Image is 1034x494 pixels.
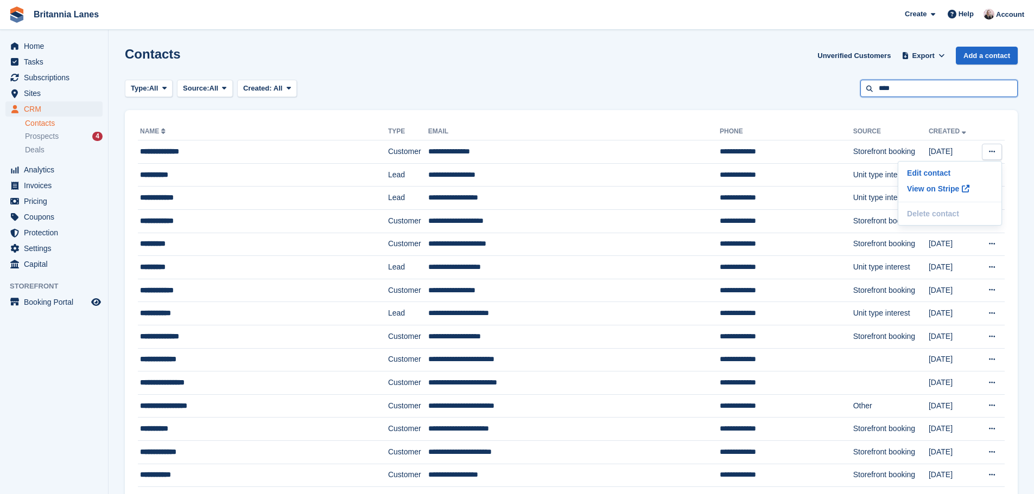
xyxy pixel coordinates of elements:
[899,47,947,65] button: Export
[853,418,929,441] td: Storefront booking
[929,418,977,441] td: [DATE]
[24,101,89,117] span: CRM
[24,225,89,240] span: Protection
[5,162,103,177] a: menu
[929,302,977,325] td: [DATE]
[388,325,428,348] td: Customer
[24,54,89,69] span: Tasks
[984,9,994,20] img: Alexandra Lane
[5,70,103,85] a: menu
[5,54,103,69] a: menu
[140,127,168,135] a: Name
[853,394,929,418] td: Other
[24,256,89,272] span: Capital
[813,47,895,65] a: Unverified Customers
[929,140,977,164] td: [DATE]
[853,187,929,210] td: Unit type interest
[905,9,927,20] span: Create
[929,256,977,279] td: [DATE]
[929,440,977,464] td: [DATE]
[125,47,181,61] h1: Contacts
[388,187,428,210] td: Lead
[24,294,89,310] span: Booking Portal
[929,464,977,487] td: [DATE]
[388,302,428,325] td: Lead
[912,50,935,61] span: Export
[388,440,428,464] td: Customer
[929,371,977,395] td: [DATE]
[388,209,428,233] td: Customer
[853,256,929,279] td: Unit type interest
[853,464,929,487] td: Storefront booking
[853,302,929,325] td: Unit type interest
[929,127,968,135] a: Created
[929,279,977,302] td: [DATE]
[29,5,103,23] a: Britannia Lanes
[388,371,428,395] td: Customer
[853,233,929,256] td: Storefront booking
[388,348,428,371] td: Customer
[274,84,283,92] span: All
[853,325,929,348] td: Storefront booking
[25,144,103,156] a: Deals
[210,83,219,94] span: All
[25,145,45,155] span: Deals
[5,256,103,272] a: menu
[177,80,233,98] button: Source: All
[5,39,103,54] a: menu
[24,241,89,256] span: Settings
[92,132,103,141] div: 4
[996,9,1024,20] span: Account
[5,178,103,193] a: menu
[5,294,103,310] a: menu
[903,166,997,180] a: Edit contact
[903,207,997,221] p: Delete contact
[24,86,89,101] span: Sites
[388,163,428,187] td: Lead
[24,162,89,177] span: Analytics
[853,279,929,302] td: Storefront booking
[929,394,977,418] td: [DATE]
[853,163,929,187] td: Unit type interest
[5,225,103,240] a: menu
[5,241,103,256] a: menu
[5,209,103,224] a: menu
[959,9,974,20] span: Help
[183,83,209,94] span: Source:
[237,80,297,98] button: Created: All
[25,131,103,142] a: Prospects 4
[388,123,428,140] th: Type
[24,178,89,193] span: Invoices
[853,140,929,164] td: Storefront booking
[9,7,25,23] img: stora-icon-8386f47178a22dfd0bd8f6a31ec36ba5ce8667c1dd55bd0f319d3a0aa187defe.svg
[5,194,103,209] a: menu
[125,80,173,98] button: Type: All
[428,123,720,140] th: Email
[131,83,149,94] span: Type:
[903,180,997,197] a: View on Stripe
[929,348,977,371] td: [DATE]
[388,394,428,418] td: Customer
[853,440,929,464] td: Storefront booking
[149,83,158,94] span: All
[10,281,108,292] span: Storefront
[720,123,853,140] th: Phone
[853,209,929,233] td: Storefront booking
[853,123,929,140] th: Source
[24,39,89,54] span: Home
[24,70,89,85] span: Subscriptions
[90,296,103,309] a: Preview store
[388,233,428,256] td: Customer
[929,325,977,348] td: [DATE]
[956,47,1018,65] a: Add a contact
[25,131,59,142] span: Prospects
[388,140,428,164] td: Customer
[929,233,977,256] td: [DATE]
[388,418,428,441] td: Customer
[5,86,103,101] a: menu
[388,256,428,279] td: Lead
[25,118,103,129] a: Contacts
[388,279,428,302] td: Customer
